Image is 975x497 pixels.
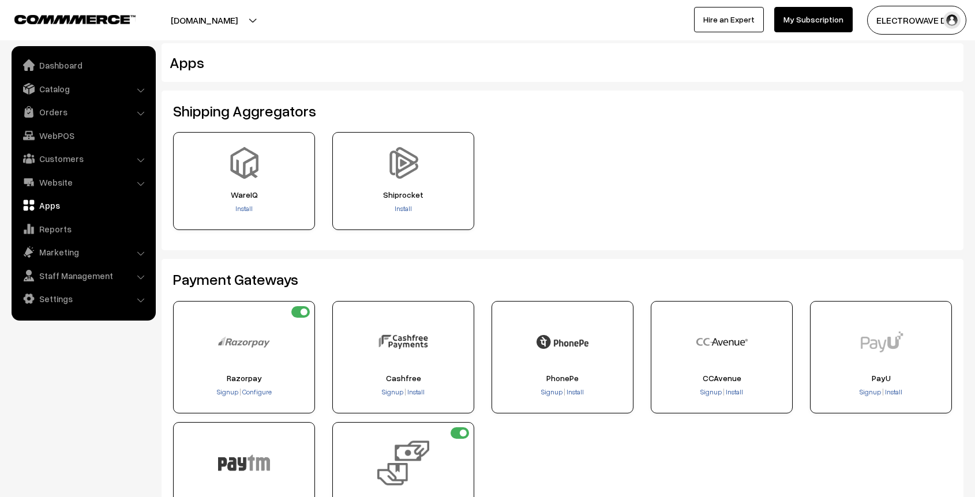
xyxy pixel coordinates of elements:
[217,387,238,396] span: Signup
[14,288,152,309] a: Settings
[14,78,152,99] a: Catalog
[496,374,629,383] span: PhonePe
[177,387,311,398] div: |
[496,387,629,398] div: |
[228,147,260,179] img: WareIQ
[14,125,152,146] a: WebPOS
[655,374,789,383] span: CCAvenue
[235,204,253,213] a: Install
[242,387,272,396] span: Configure
[336,190,470,199] span: Shiprocket
[14,12,115,25] a: COMMMERCE
[725,387,743,396] a: Install
[884,387,902,396] a: Install
[14,55,152,76] a: Dashboard
[885,387,902,396] span: Install
[388,147,419,179] img: Shiprocket
[336,387,470,398] div: |
[855,316,907,368] img: PayU
[14,148,152,169] a: Customers
[860,387,882,396] a: Signup
[700,387,723,396] a: Signup
[694,7,764,32] a: Hire an Expert
[217,387,239,396] a: Signup
[377,437,429,489] img: COD
[395,204,412,213] a: Install
[541,387,564,396] a: Signup
[14,219,152,239] a: Reports
[218,316,270,368] img: Razorpay
[567,387,584,396] span: Install
[14,172,152,193] a: Website
[867,6,966,35] button: ELECTROWAVE DE…
[336,374,470,383] span: Cashfree
[541,387,562,396] span: Signup
[537,316,588,368] img: PhonePe
[241,387,272,396] a: Configure
[218,437,270,489] img: Paytm
[14,101,152,122] a: Orders
[726,387,743,396] span: Install
[382,387,403,396] span: Signup
[774,7,853,32] a: My Subscription
[407,387,425,396] span: Install
[655,387,789,398] div: |
[173,102,952,120] h2: Shipping Aggregators
[377,316,429,368] img: Cashfree
[700,387,722,396] span: Signup
[14,15,136,24] img: COMMMERCE
[14,195,152,216] a: Apps
[14,265,152,286] a: Staff Management
[696,316,748,368] img: CCAvenue
[382,387,404,396] a: Signup
[177,374,311,383] span: Razorpay
[14,242,152,262] a: Marketing
[170,54,822,71] h2: Apps
[130,6,278,35] button: [DOMAIN_NAME]
[406,387,425,396] a: Install
[943,12,961,29] img: user
[565,387,584,396] a: Install
[860,387,881,396] span: Signup
[177,190,311,199] span: WareIQ
[173,270,952,288] h2: Payment Gateways
[814,374,948,383] span: PayU
[814,387,948,398] div: |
